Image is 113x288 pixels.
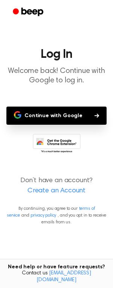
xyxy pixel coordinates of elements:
[6,176,107,196] p: Don’t have an account?
[37,271,91,283] a: [EMAIL_ADDRESS][DOMAIN_NAME]
[6,205,107,226] p: By continuing, you agree to our and , and you opt in to receive emails from us.
[8,5,50,20] a: Beep
[6,67,107,85] p: Welcome back! Continue with Google to log in.
[6,48,107,60] h1: Log In
[5,270,108,283] span: Contact us
[8,186,105,196] a: Create an Account
[31,213,56,218] a: privacy policy
[6,107,107,125] button: Continue with Google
